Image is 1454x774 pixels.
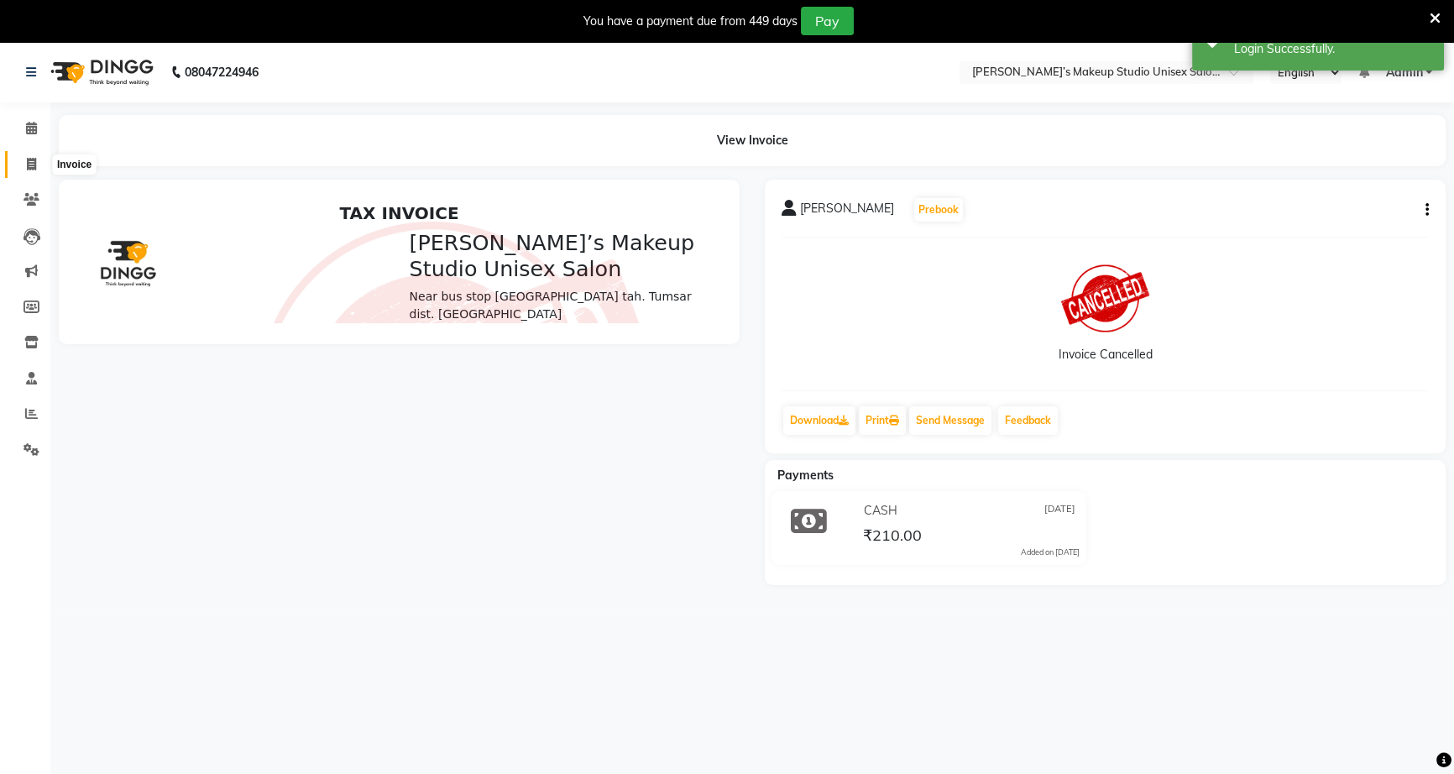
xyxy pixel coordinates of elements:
img: logo [43,49,158,96]
span: Admin [1385,64,1422,81]
span: ₹210.00 [863,526,922,549]
span: CASH [864,502,897,520]
a: Download [783,406,855,435]
span: [DATE] [1044,502,1075,520]
div: Invoice Cancelled [1059,346,1153,363]
h2: TAX INVOICE [10,7,637,27]
span: Payments [777,468,834,483]
div: You have a payment due from 449 days [583,13,798,30]
span: [PERSON_NAME] [800,200,894,223]
div: Invoice [53,154,96,175]
a: Print [859,406,906,435]
a: Feedback [998,406,1058,435]
div: Login Successfully. [1234,40,1431,58]
button: Prebook [914,198,963,222]
button: Pay [801,7,854,35]
div: Added on [DATE] [1021,547,1080,558]
button: Send Message [909,406,991,435]
div: View Invoice [59,115,1446,166]
img: cancelled-stamp.png [129,25,583,373]
b: 08047224946 [185,49,259,96]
